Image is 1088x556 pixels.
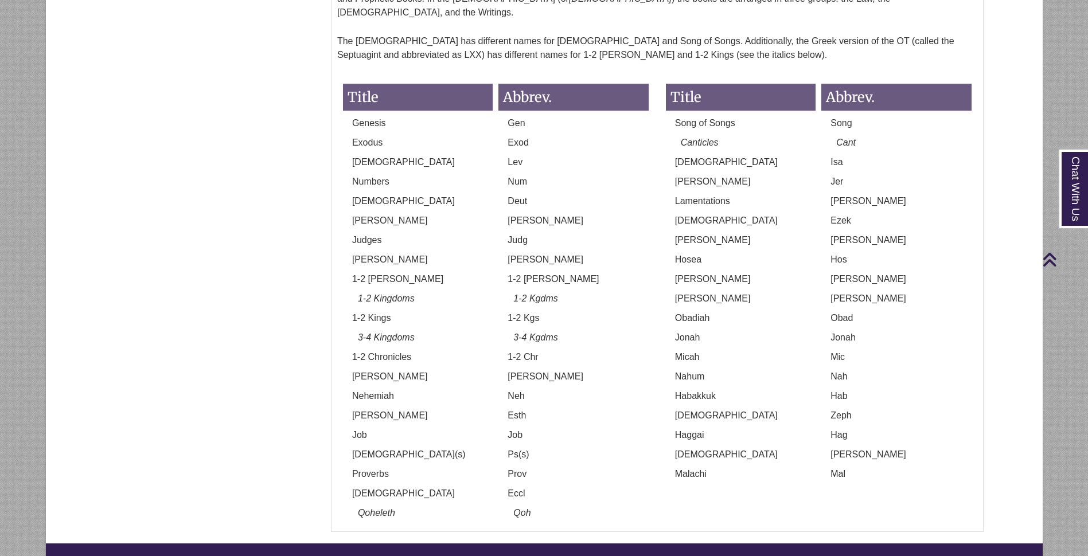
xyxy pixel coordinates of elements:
[836,138,856,147] em: Cant
[821,155,971,169] p: Isa
[821,116,971,130] p: Song
[358,508,395,518] em: Qoheleth
[343,350,493,364] p: 1-2 Chronicles
[358,293,415,303] em: 1-2 Kingdoms
[666,194,816,208] p: Lamentations
[666,214,816,228] p: [DEMOGRAPHIC_DATA]
[513,332,557,342] em: 3-4 Kgdms
[821,331,971,344] p: Jonah
[666,292,816,306] p: [PERSON_NAME]
[666,175,816,189] p: [PERSON_NAME]
[498,155,648,169] p: Lev
[821,311,971,325] p: Obad
[666,253,816,267] p: Hosea
[666,389,816,403] p: Habakkuk
[343,448,493,461] p: [DEMOGRAPHIC_DATA](s)
[821,409,971,422] p: Zeph
[343,272,493,286] p: 1-2 [PERSON_NAME]
[666,428,816,442] p: Haggai
[343,194,493,208] p: [DEMOGRAPHIC_DATA]
[498,370,648,383] p: [PERSON_NAME]
[498,311,648,325] p: 1-2 Kgs
[666,409,816,422] p: [DEMOGRAPHIC_DATA]
[666,331,816,344] p: Jonah
[498,428,648,442] p: Job
[343,116,493,130] p: Genesis
[343,370,493,383] p: [PERSON_NAME]
[343,487,493,500] p: [DEMOGRAPHIC_DATA]
[666,370,816,383] p: Nahum
[498,175,648,189] p: Num
[821,272,971,286] p: [PERSON_NAME]
[343,467,493,481] p: Proverbs
[821,214,971,228] p: Ezek
[343,253,493,267] p: [PERSON_NAME]
[821,389,971,403] p: Hab
[821,84,971,111] h3: Abbrev.
[666,116,816,130] p: Song of Songs
[498,409,648,422] p: Esth
[666,350,816,364] p: Micah
[821,370,971,383] p: Nah
[681,138,719,147] em: Canticles
[513,508,531,518] em: Qoh
[513,293,557,303] em: 1-2 Kgdms
[666,155,816,169] p: [DEMOGRAPHIC_DATA]
[821,233,971,247] p: [PERSON_NAME]
[337,30,977,66] p: The [DEMOGRAPHIC_DATA] has different names for [DEMOGRAPHIC_DATA] and Song of Songs. Additionally...
[821,448,971,461] p: [PERSON_NAME]
[343,214,493,228] p: [PERSON_NAME]
[343,155,493,169] p: [DEMOGRAPHIC_DATA]
[821,175,971,189] p: Jer
[343,428,493,442] p: Job
[666,467,816,481] p: Malachi
[666,233,816,247] p: [PERSON_NAME]
[821,253,971,267] p: Hos
[343,311,493,325] p: 1-2 Kings
[498,448,648,461] p: Ps(s)
[498,253,648,267] p: [PERSON_NAME]
[1042,252,1085,267] a: Back to Top
[666,84,816,111] h3: Title
[498,272,648,286] p: 1-2 [PERSON_NAME]
[498,487,648,500] p: Eccl
[498,389,648,403] p: Neh
[343,409,493,422] p: [PERSON_NAME]
[343,233,493,247] p: Judges
[343,84,493,111] h3: Title
[498,214,648,228] p: [PERSON_NAME]
[343,175,493,189] p: Numbers
[498,194,648,208] p: Deut
[821,467,971,481] p: Mal
[666,311,816,325] p: Obadiah
[498,350,648,364] p: 1-2 Chr
[343,136,493,150] p: Exodus
[498,116,648,130] p: Gen
[666,272,816,286] p: [PERSON_NAME]
[666,448,816,461] p: [DEMOGRAPHIC_DATA]
[821,292,971,306] p: [PERSON_NAME]
[498,467,648,481] p: Prov
[358,332,415,342] em: 3-4 Kingdoms
[821,350,971,364] p: Mic
[498,84,648,111] h3: Abbrev.
[498,233,648,247] p: Judg
[821,194,971,208] p: [PERSON_NAME]
[343,389,493,403] p: Nehemiah
[821,428,971,442] p: Hag
[498,136,648,150] p: Exod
